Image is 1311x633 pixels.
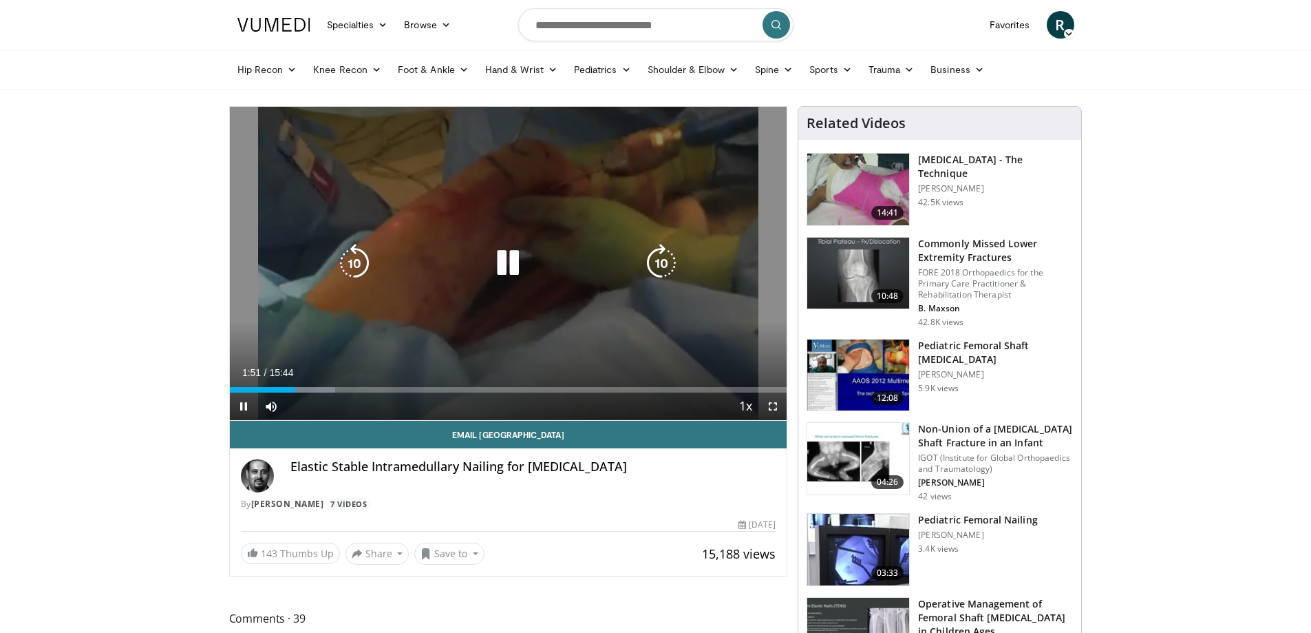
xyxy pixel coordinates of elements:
[871,391,904,405] span: 12:08
[241,498,776,510] div: By
[918,530,1038,541] p: [PERSON_NAME]
[918,422,1073,450] h3: Non-Union of a [MEDICAL_DATA] Shaft Fracture in an Infant
[269,367,293,378] span: 15:44
[918,197,963,208] p: 42.5K views
[918,383,959,394] p: 5.9K views
[871,289,904,303] span: 10:48
[871,566,904,580] span: 03:33
[918,317,963,328] p: 42.8K views
[251,498,324,510] a: [PERSON_NAME]
[871,475,904,489] span: 04:26
[807,153,1073,226] a: 14:41 [MEDICAL_DATA] - The Technique [PERSON_NAME] 42.5K views
[807,514,909,585] img: 307278_0000_1.png.150x105_q85_crop-smart_upscale.jpg
[319,11,396,39] a: Specialties
[639,56,747,83] a: Shoulder & Elbow
[241,543,340,564] a: 143 Thumbs Up
[242,367,261,378] span: 1:51
[390,56,477,83] a: Foot & Ankle
[305,56,390,83] a: Knee Recon
[264,367,267,378] span: /
[241,459,274,492] img: Avatar
[807,339,1073,412] a: 12:08 Pediatric Femoral Shaft [MEDICAL_DATA] [PERSON_NAME] 5.9K views
[918,183,1073,194] p: [PERSON_NAME]
[396,11,459,39] a: Browse
[807,238,909,309] img: 4aa379b6-386c-4fb5-93ee-de5617843a87.150x105_q85_crop-smart_upscale.jpg
[414,543,484,565] button: Save to
[345,543,409,565] button: Share
[230,421,787,448] a: Email [GEOGRAPHIC_DATA]
[229,56,306,83] a: Hip Recon
[918,543,959,554] p: 3.4K views
[918,303,1073,314] p: B. Maxson
[759,393,787,420] button: Fullscreen
[871,206,904,220] span: 14:41
[477,56,566,83] a: Hand & Wrist
[918,153,1073,180] h3: [MEDICAL_DATA] - The Technique
[1047,11,1074,39] a: R
[518,8,793,41] input: Search topics, interventions
[918,339,1073,366] h3: Pediatric Femoral Shaft [MEDICAL_DATA]
[702,546,776,562] span: 15,188 views
[918,513,1038,527] h3: Pediatric Femoral Nailing
[807,154,909,225] img: 316645_0003_1.png.150x105_q85_crop-smart_upscale.jpg
[230,387,787,393] div: Progress Bar
[290,459,776,475] h4: Elastic Stable Intramedullary Nailing for [MEDICAL_DATA]
[918,453,1073,475] p: IGOT (Institute for Global Orthopaedics and Traumatology)
[807,423,909,495] img: a6baae5e-88f5-4884-b6c1-d3b25e0215f0.150x105_q85_crop-smart_upscale.jpg
[860,56,923,83] a: Trauma
[807,237,1073,328] a: 10:48 Commonly Missed Lower Extremity Fractures FORE 2018 Orthopaedics for the Primary Care Pract...
[230,107,787,421] video-js: Video Player
[237,18,310,32] img: VuMedi Logo
[229,610,788,627] span: Comments 39
[807,422,1073,502] a: 04:26 Non-Union of a [MEDICAL_DATA] Shaft Fracture in an Infant IGOT (Institute for Global Orthop...
[922,56,992,83] a: Business
[981,11,1038,39] a: Favorites
[230,393,257,420] button: Pause
[807,340,909,411] img: 117324bd-b99b-42ee-a454-430a886ecb7a.150x105_q85_crop-smart_upscale.jpg
[261,547,277,560] span: 143
[801,56,860,83] a: Sports
[326,498,372,510] a: 7 Videos
[257,393,285,420] button: Mute
[747,56,801,83] a: Spine
[566,56,639,83] a: Pediatrics
[918,237,1073,264] h3: Commonly Missed Lower Extremity Fractures
[918,369,1073,380] p: [PERSON_NAME]
[807,115,906,132] h4: Related Videos
[918,267,1073,300] p: FORE 2018 Orthopaedics for the Primary Care Practitioner & Rehabilitation Therapist
[738,519,776,531] div: [DATE]
[732,393,759,420] button: Playback Rate
[918,491,952,502] p: 42 views
[918,477,1073,488] p: [PERSON_NAME]
[807,513,1073,586] a: 03:33 Pediatric Femoral Nailing [PERSON_NAME] 3.4K views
